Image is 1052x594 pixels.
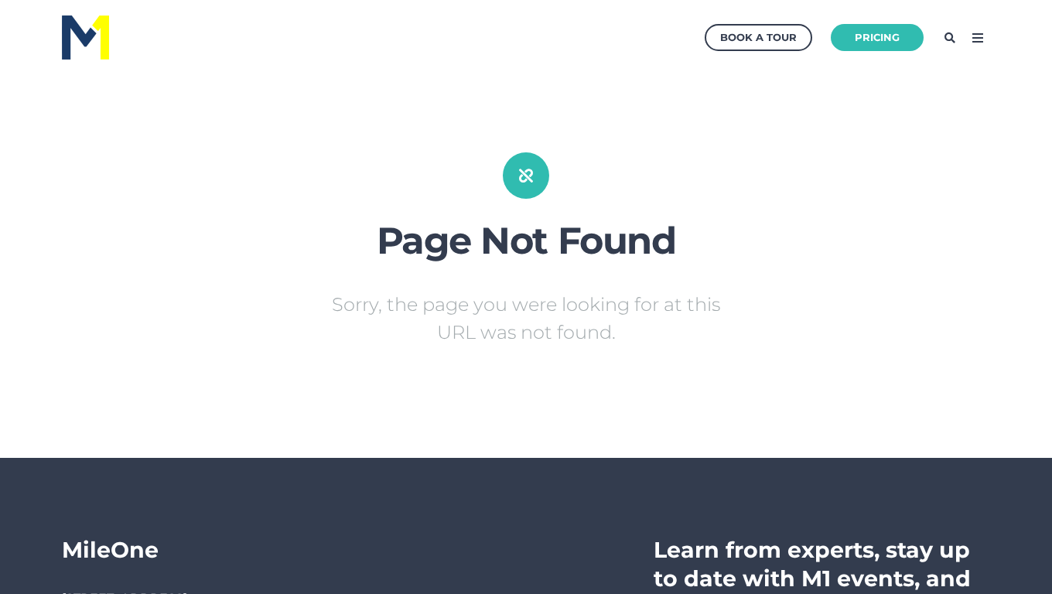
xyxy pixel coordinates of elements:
a: Book a Tour [705,24,812,51]
span: Sorry, the page you were looking for at this URL was not found. [332,293,720,343]
h3: MileOne [62,535,276,565]
h1: Page Not Found [317,220,735,261]
img: M1 Logo - Blue Letters - for Light Backgrounds [62,15,109,60]
div: Book a Tour [720,28,797,47]
a: Pricing [831,24,924,51]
